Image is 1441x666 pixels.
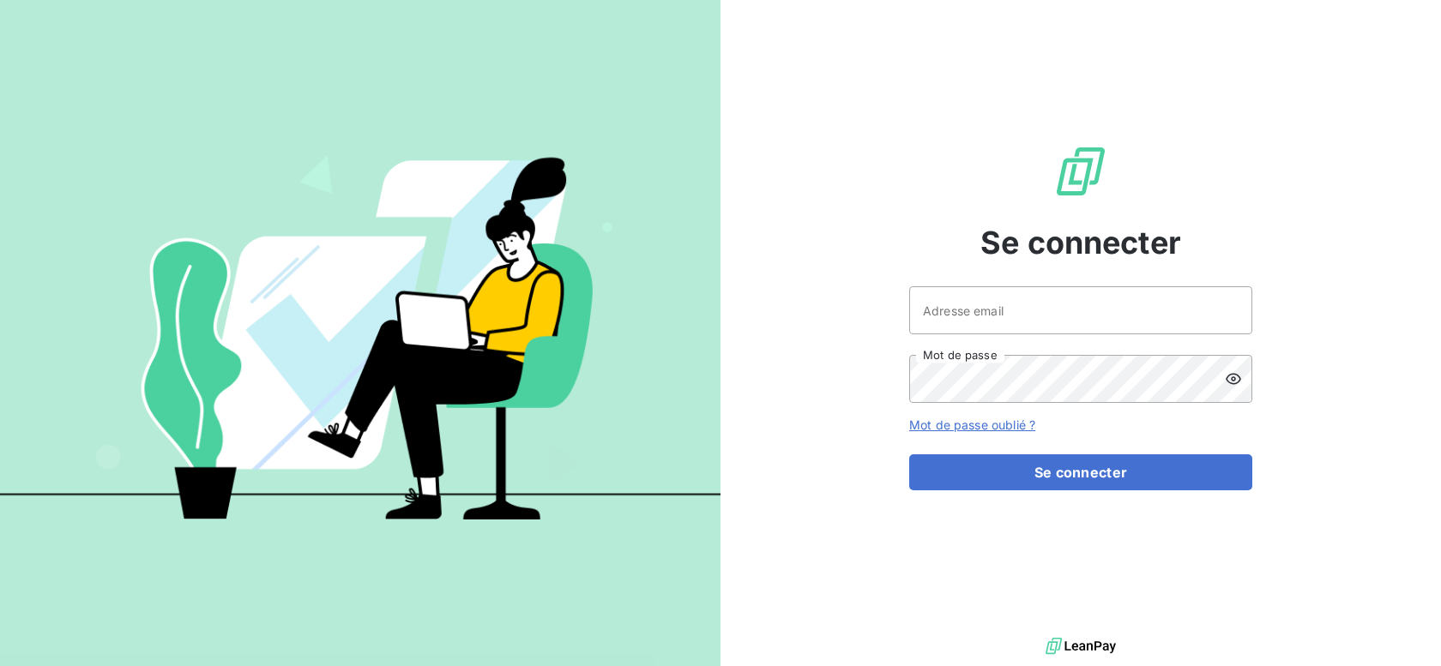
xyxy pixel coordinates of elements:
[980,219,1181,266] span: Se connecter
[909,286,1252,334] input: placeholder
[909,454,1252,490] button: Se connecter
[1046,633,1116,659] img: logo
[909,417,1035,432] a: Mot de passe oublié ?
[1053,144,1108,199] img: Logo LeanPay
